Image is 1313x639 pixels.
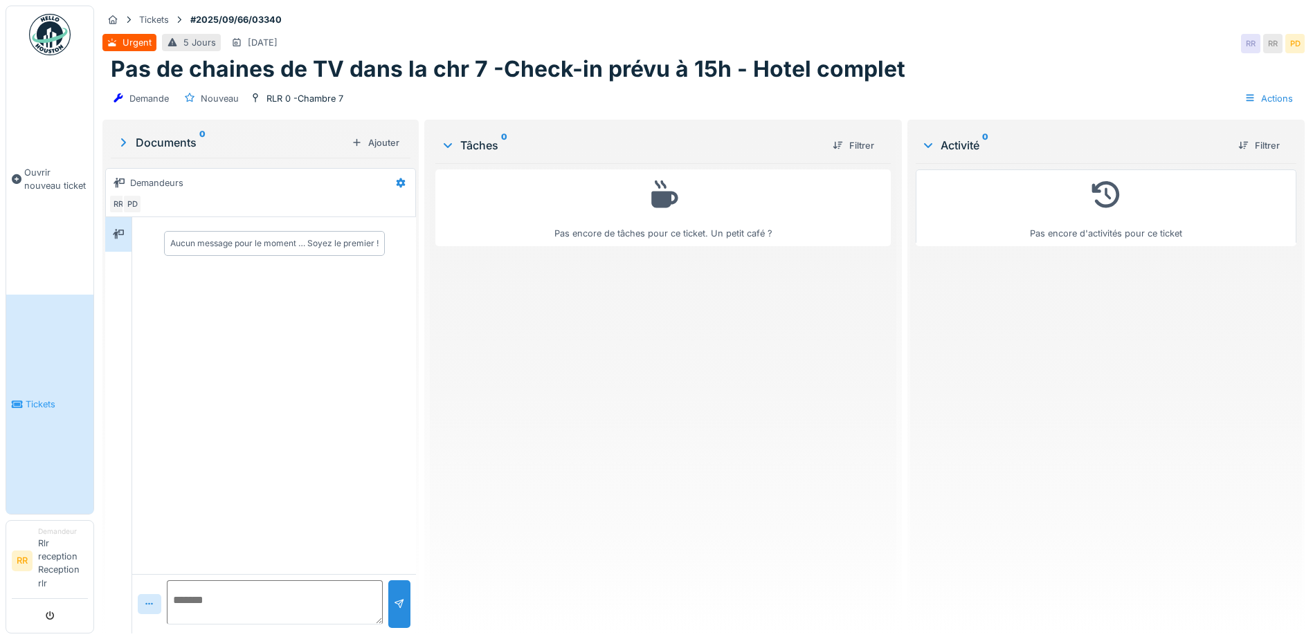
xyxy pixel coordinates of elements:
[444,176,882,240] div: Pas encore de tâches pour ce ticket. Un petit café ?
[199,134,206,151] sup: 0
[185,13,287,26] strong: #2025/09/66/03340
[116,134,346,151] div: Documents
[1238,89,1299,109] div: Actions
[111,56,905,82] h1: Pas de chaines de TV dans la chr 7 -Check-in prévu à 15h - Hotel complet
[1285,34,1305,53] div: PD
[921,137,1227,154] div: Activité
[38,526,88,537] div: Demandeur
[183,36,216,49] div: 5 Jours
[24,166,88,192] span: Ouvrir nouveau ticket
[38,526,88,595] li: Rlr reception Reception rlr
[1263,34,1283,53] div: RR
[123,36,152,49] div: Urgent
[441,137,822,154] div: Tâches
[6,295,93,513] a: Tickets
[501,137,507,154] sup: 0
[130,176,183,189] div: Demandeurs
[346,133,405,152] div: Ajouter
[827,136,880,155] div: Filtrer
[6,63,93,295] a: Ouvrir nouveau ticket
[266,92,343,105] div: RLR 0 -Chambre 7
[248,36,278,49] div: [DATE]
[1241,34,1260,53] div: RR
[26,398,88,411] span: Tickets
[12,550,33,571] li: RR
[982,137,988,154] sup: 0
[139,13,169,26] div: Tickets
[109,194,128,214] div: RR
[123,194,142,214] div: PD
[12,526,88,599] a: RR DemandeurRlr reception Reception rlr
[925,176,1287,240] div: Pas encore d'activités pour ce ticket
[1233,136,1285,155] div: Filtrer
[201,92,239,105] div: Nouveau
[29,14,71,55] img: Badge_color-CXgf-gQk.svg
[129,92,169,105] div: Demande
[170,237,379,250] div: Aucun message pour le moment … Soyez le premier !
